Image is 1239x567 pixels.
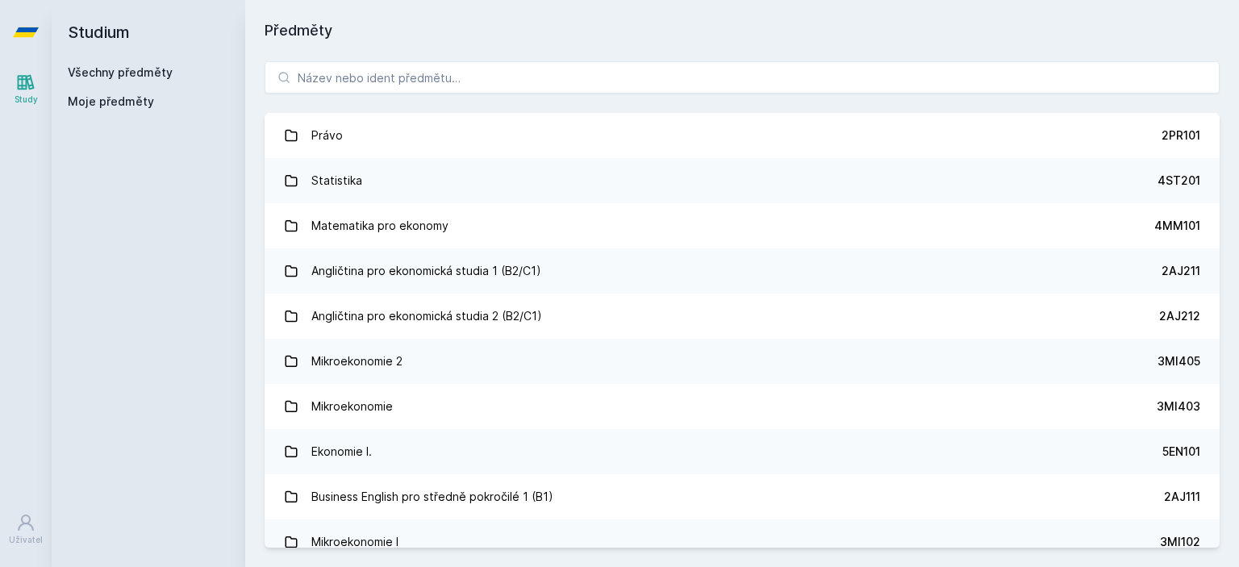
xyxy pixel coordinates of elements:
a: Angličtina pro ekonomická studia 2 (B2/C1) 2AJ212 [265,294,1220,339]
a: Mikroekonomie 3MI403 [265,384,1220,429]
div: Právo [311,119,343,152]
div: 2AJ212 [1159,308,1200,324]
a: Angličtina pro ekonomická studia 1 (B2/C1) 2AJ211 [265,248,1220,294]
div: Angličtina pro ekonomická studia 2 (B2/C1) [311,300,542,332]
h1: Předměty [265,19,1220,42]
div: Statistika [311,165,362,197]
div: Uživatel [9,534,43,546]
span: Moje předměty [68,94,154,110]
div: Matematika pro ekonomy [311,210,448,242]
a: Uživatel [3,505,48,554]
a: Mikroekonomie I 3MI102 [265,519,1220,565]
div: Angličtina pro ekonomická studia 1 (B2/C1) [311,255,541,287]
a: Statistika 4ST201 [265,158,1220,203]
div: Mikroekonomie [311,390,393,423]
a: Business English pro středně pokročilé 1 (B1) 2AJ111 [265,474,1220,519]
a: Matematika pro ekonomy 4MM101 [265,203,1220,248]
div: 3MI405 [1158,353,1200,369]
div: 2AJ111 [1164,489,1200,505]
div: 4ST201 [1158,173,1200,189]
a: Všechny předměty [68,65,173,79]
div: Study [15,94,38,106]
div: 5EN101 [1162,444,1200,460]
div: 3MI403 [1157,398,1200,415]
a: Mikroekonomie 2 3MI405 [265,339,1220,384]
a: Právo 2PR101 [265,113,1220,158]
div: Business English pro středně pokročilé 1 (B1) [311,481,553,513]
div: Mikroekonomie 2 [311,345,403,377]
div: Ekonomie I. [311,436,372,468]
div: 3MI102 [1160,534,1200,550]
a: Ekonomie I. 5EN101 [265,429,1220,474]
div: 2AJ211 [1162,263,1200,279]
div: 2PR101 [1162,127,1200,144]
input: Název nebo ident předmětu… [265,61,1220,94]
a: Study [3,65,48,114]
div: Mikroekonomie I [311,526,398,558]
div: 4MM101 [1154,218,1200,234]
